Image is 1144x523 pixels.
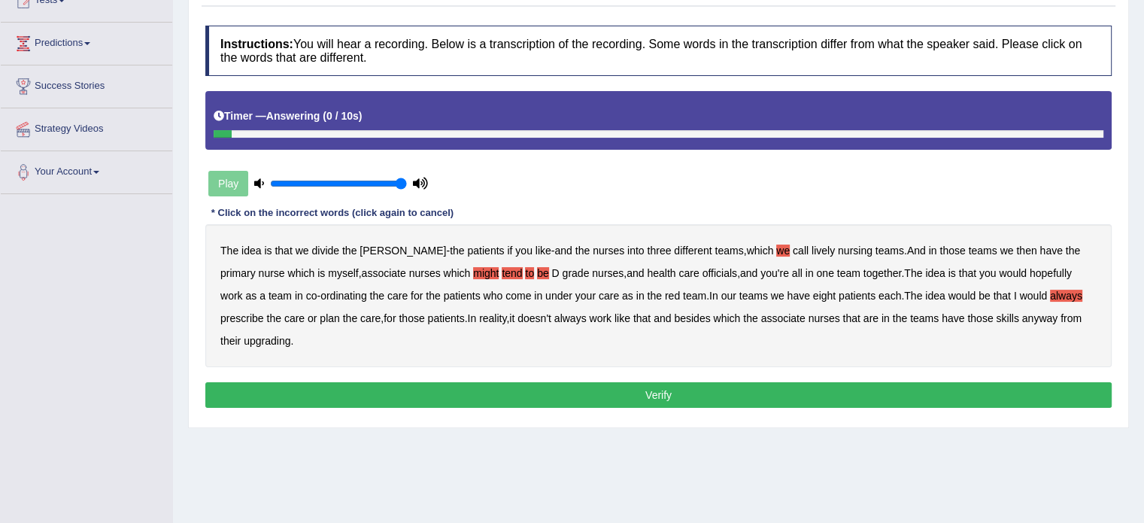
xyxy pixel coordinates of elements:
[534,290,542,302] b: in
[328,267,358,279] b: myself
[904,267,922,279] b: The
[214,111,362,122] h5: Timer —
[554,312,587,324] b: always
[287,267,314,279] b: which
[683,290,706,302] b: team
[1000,245,1014,257] b: we
[264,245,272,257] b: is
[674,245,712,257] b: different
[809,312,840,324] b: nurses
[1039,245,1062,257] b: have
[968,245,997,257] b: teams
[740,267,757,279] b: and
[948,290,976,302] b: would
[308,312,317,324] b: or
[882,312,890,324] b: in
[838,245,872,257] b: nursing
[575,245,590,257] b: the
[545,290,572,302] b: under
[793,245,809,257] b: call
[813,290,836,302] b: eight
[999,267,1027,279] b: would
[996,312,1018,324] b: skills
[266,110,320,122] b: Answering
[715,245,743,257] b: teams
[622,290,633,302] b: as
[259,267,285,279] b: nurse
[575,290,596,302] b: your
[993,290,1010,302] b: that
[507,245,512,257] b: if
[1,23,172,60] a: Predictions
[220,38,293,50] b: Instructions:
[399,312,424,324] b: those
[517,312,551,324] b: doesn't
[359,110,363,122] b: )
[589,312,611,324] b: work
[295,290,303,302] b: in
[812,245,835,257] b: lively
[959,267,976,279] b: that
[473,267,499,279] b: might
[939,245,965,257] b: those
[979,290,991,302] b: be
[709,290,718,302] b: In
[647,267,675,279] b: health
[244,335,290,347] b: upgrading
[674,312,710,324] b: besides
[1030,267,1072,279] b: hopefully
[1014,290,1017,302] b: I
[515,245,533,257] b: you
[536,245,551,257] b: like
[1061,312,1082,324] b: from
[384,312,396,324] b: for
[269,290,292,302] b: team
[505,290,531,302] b: come
[1020,290,1048,302] b: would
[387,290,408,302] b: care
[1066,245,1080,257] b: the
[509,312,514,324] b: it
[1022,312,1058,324] b: anyway
[614,312,630,324] b: like
[552,267,560,279] b: D
[948,267,956,279] b: is
[467,312,476,324] b: In
[743,312,757,324] b: the
[910,312,939,324] b: teams
[904,290,922,302] b: The
[311,245,339,257] b: divide
[627,267,644,279] b: and
[875,245,904,257] b: teams
[1,151,172,189] a: Your Account
[342,245,357,257] b: the
[563,267,590,279] b: grade
[444,267,471,279] b: which
[205,224,1112,367] div: - - , . , , , . - . . , . , .
[633,312,651,324] b: that
[776,245,790,257] b: we
[593,245,624,257] b: nurses
[863,267,902,279] b: together
[761,312,806,324] b: associate
[360,245,446,257] b: [PERSON_NAME]
[771,290,784,302] b: we
[627,245,645,257] b: into
[479,312,506,324] b: reality
[537,267,549,279] b: be
[713,312,740,324] b: which
[842,312,860,324] b: that
[747,245,774,257] b: which
[220,290,243,302] b: work
[925,267,945,279] b: idea
[317,267,325,279] b: is
[320,290,367,302] b: ordinating
[979,267,997,279] b: you
[893,312,907,324] b: the
[647,290,661,302] b: the
[1,108,172,146] a: Strategy Videos
[702,267,737,279] b: officials
[484,290,503,302] b: who
[343,312,357,324] b: the
[678,267,699,279] b: care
